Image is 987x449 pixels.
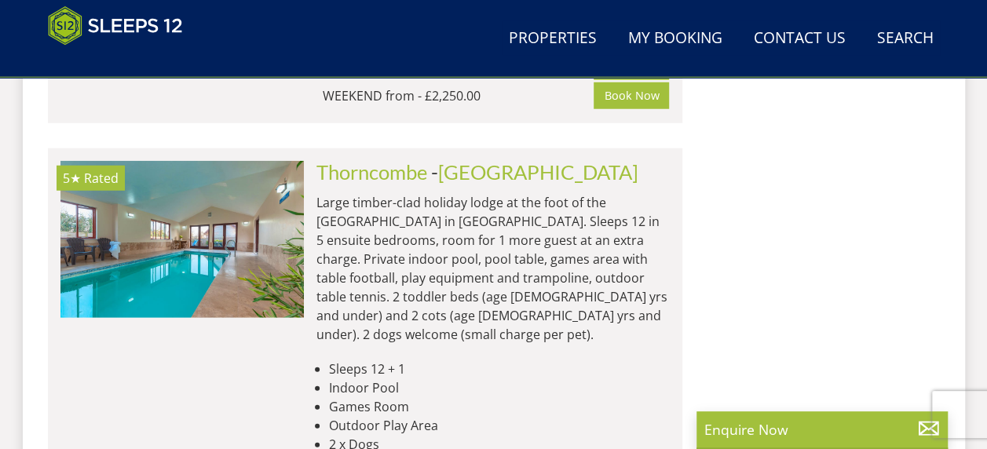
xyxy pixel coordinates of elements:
[329,378,670,397] li: Indoor Pool
[84,170,119,187] span: Rated
[329,360,670,378] li: Sleeps 12 + 1
[60,161,304,318] a: 5★ Rated
[438,160,638,184] a: [GEOGRAPHIC_DATA]
[871,21,940,57] a: Search
[748,21,852,57] a: Contact Us
[48,6,183,46] img: Sleeps 12
[431,160,638,184] span: -
[316,160,427,184] a: Thorncombe
[594,82,669,109] a: Book Now
[60,161,304,318] img: thorncombe-somerset-groups-4-pool.original.jpg
[503,21,603,57] a: Properties
[329,397,670,416] li: Games Room
[704,419,940,440] p: Enquire Now
[323,86,594,105] div: WEEKEND from - £2,250.00
[63,170,81,187] span: Thorncombe has a 5 star rating under the Quality in Tourism Scheme
[40,55,205,68] iframe: Customer reviews powered by Trustpilot
[316,193,670,344] p: Large timber-clad holiday lodge at the foot of the [GEOGRAPHIC_DATA] in [GEOGRAPHIC_DATA]. Sleeps...
[622,21,729,57] a: My Booking
[329,416,670,435] li: Outdoor Play Area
